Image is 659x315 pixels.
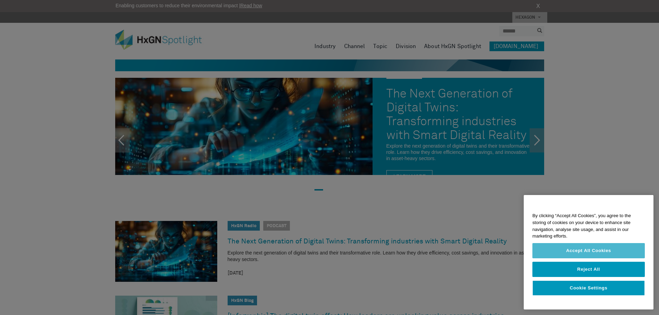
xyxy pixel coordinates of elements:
[524,195,653,309] div: Privacy
[532,262,645,277] button: Reject All
[532,243,645,258] button: Accept All Cookies
[524,195,653,309] div: Cookie banner
[532,280,645,296] button: Cookie Settings
[524,209,653,243] div: By clicking “Accept All Cookies”, you agree to the storing of cookies on your device to enhance s...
